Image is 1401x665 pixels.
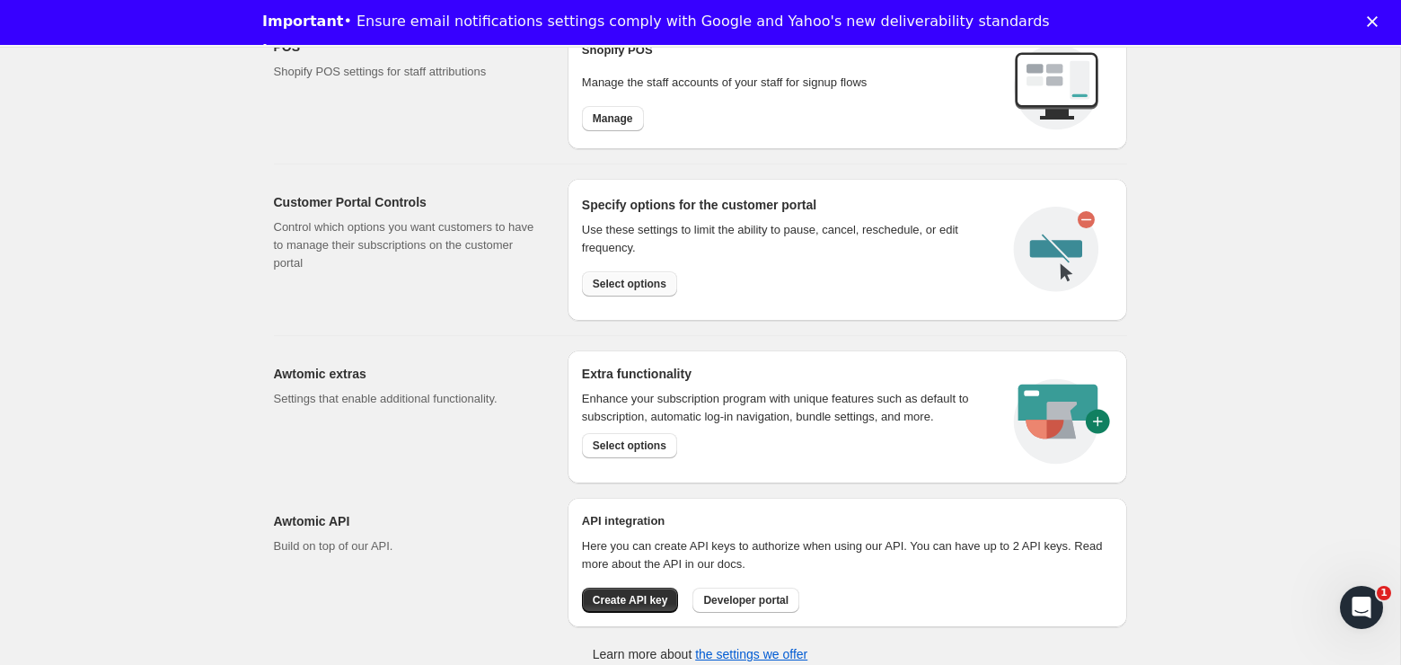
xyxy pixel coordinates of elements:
button: Create API key [582,588,679,613]
h2: Awtomic API [274,512,539,530]
button: Select options [582,271,677,297]
div: Close [1367,16,1385,27]
h2: Customer Portal Controls [274,193,539,211]
span: Select options [593,439,666,453]
p: Enhance your subscription program with unique features such as default to subscription, automatic... [582,390,992,426]
h2: Extra functionality [582,365,692,383]
button: Developer portal [692,588,799,613]
span: Manage [593,111,633,126]
span: 1 [1377,586,1391,600]
p: Manage the staff accounts of your staff for signup flows [582,74,1000,92]
h2: API integration [582,512,1113,530]
p: Settings that enable additional functionality. [274,390,539,408]
div: • Ensure email notifications settings comply with Google and Yahoo's new deliverability standards [262,13,1050,31]
p: Learn more about [593,645,807,663]
h2: Awtomic extras [274,365,539,383]
span: Select options [593,277,666,291]
div: Use these settings to limit the ability to pause, cancel, reschedule, or edit frequency. [582,221,1000,257]
button: Select options [582,433,677,458]
p: Build on top of our API. [274,537,539,555]
h2: Specify options for the customer portal [582,196,1000,214]
a: the settings we offer [695,647,807,661]
p: Here you can create API keys to authorize when using our API. You can have up to 2 API keys. Read... [582,537,1113,573]
p: Control which options you want customers to have to manage their subscriptions on the customer po... [274,218,539,272]
iframe: Intercom live chat [1340,586,1383,629]
b: Important [262,13,343,30]
p: Shopify POS settings for staff attributions [274,63,539,81]
span: Developer portal [703,593,789,607]
span: Create API key [593,593,668,607]
button: Manage [582,106,644,131]
a: Learn more [262,41,355,61]
h2: Shopify POS [582,41,1000,59]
